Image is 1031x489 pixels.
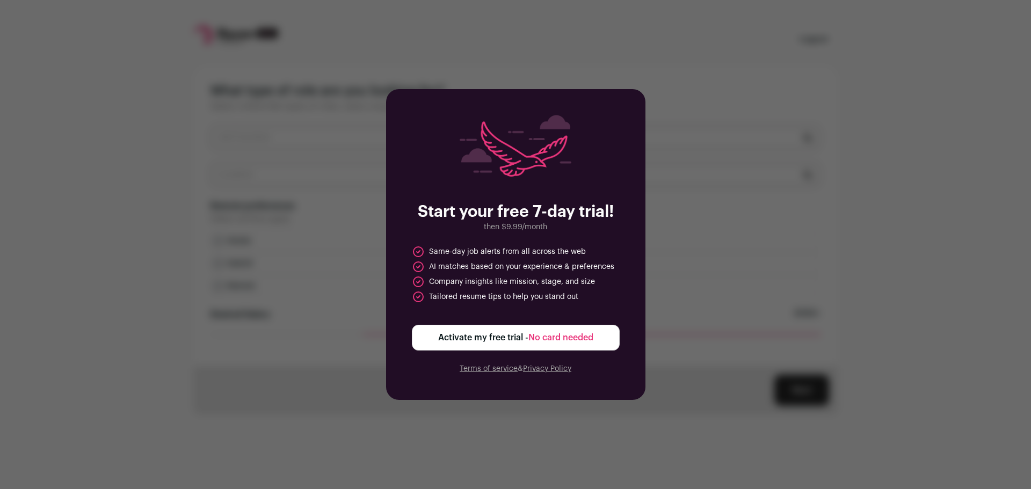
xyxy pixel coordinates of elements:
[412,290,578,303] li: Tailored resume tips to help you stand out
[528,333,593,342] span: No card needed
[523,365,571,373] a: Privacy Policy
[412,275,595,288] li: Company insights like mission, stage, and size
[412,260,614,273] li: AI matches based on your experience & preferences
[412,245,586,258] li: Same-day job alerts from all across the web
[412,363,620,374] p: &
[460,365,518,373] a: Terms of service
[438,331,593,344] span: Activate my free trial -
[412,222,620,232] p: then $9.99/month
[412,202,620,222] h2: Start your free 7-day trial!
[460,115,571,177] img: raven-searching-graphic-persian-06fbb1bbfb1eb625e0a08d5c8885cd66b42d4a5dc34102e9b086ff89f5953142.png
[412,325,620,351] button: Activate my free trial -No card needed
